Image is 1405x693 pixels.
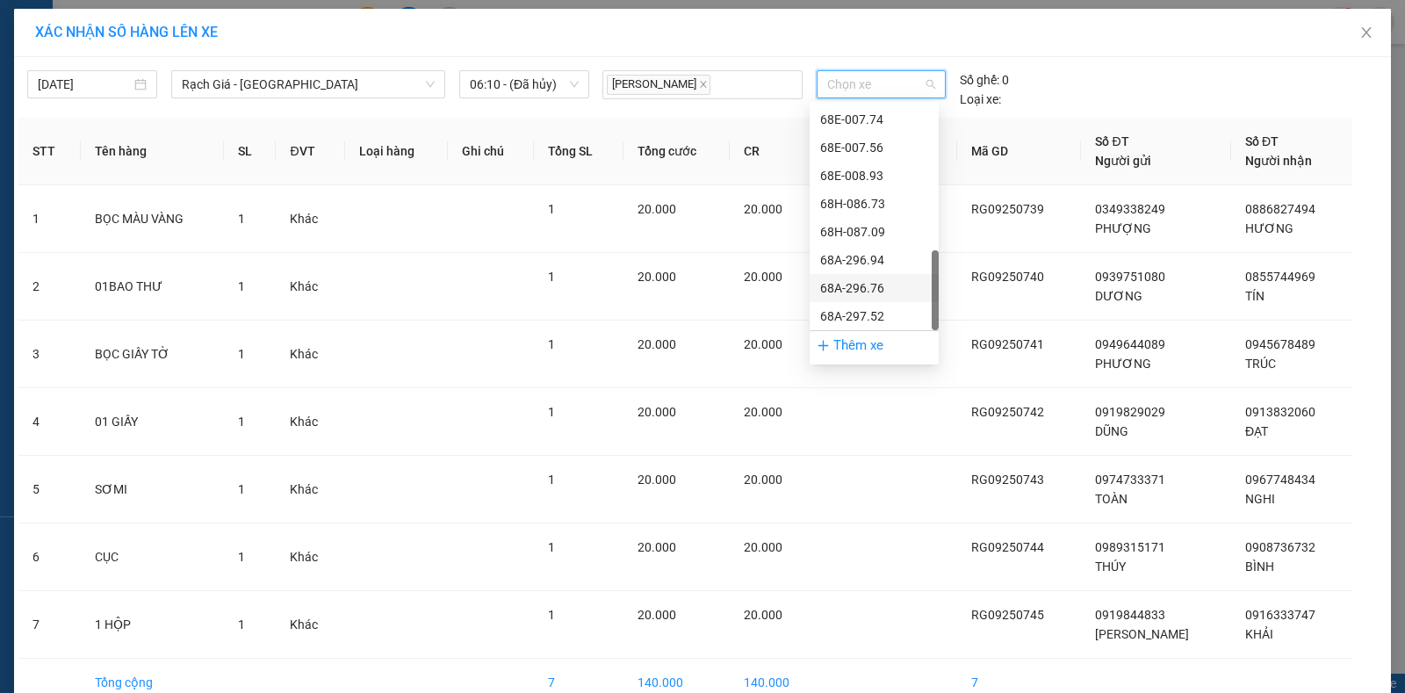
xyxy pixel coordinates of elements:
[534,118,623,185] th: Tổng SL
[1095,473,1165,487] span: 0974733371
[448,118,534,185] th: Ghi chú
[744,473,782,487] span: 20.000
[1095,608,1165,622] span: 0919844833
[971,270,1044,284] span: RG09250740
[820,110,928,129] div: 68E-007.74
[1245,202,1315,216] span: 0886827494
[548,540,555,554] span: 1
[971,608,1044,622] span: RG09250745
[35,24,218,40] span: XÁC NHẬN SỐ HÀNG LÊN XE
[1359,25,1373,40] span: close
[81,456,224,523] td: SƠMI
[1245,289,1264,303] span: TÍN
[1245,540,1315,554] span: 0908736732
[971,337,1044,351] span: RG09250741
[548,270,555,284] span: 1
[971,473,1044,487] span: RG09250743
[1095,221,1151,235] span: PHƯỢNG
[548,337,555,351] span: 1
[18,118,81,185] th: STT
[238,415,245,429] span: 1
[820,278,928,298] div: 68A-296.76
[744,270,782,284] span: 20.000
[1245,337,1315,351] span: 0945678489
[548,473,555,487] span: 1
[1095,270,1165,284] span: 0939751080
[238,617,245,632] span: 1
[730,118,820,185] th: CR
[276,591,345,659] td: Khác
[1245,221,1293,235] span: HƯƠNG
[810,274,939,302] div: 68A-296.76
[81,253,224,321] td: 01BAO THƯ
[548,405,555,419] span: 1
[81,321,224,388] td: BỌC GIẤY TỜ
[1245,627,1273,641] span: KHẢI
[81,185,224,253] td: BỌC MÀU VÀNG
[1095,337,1165,351] span: 0949644089
[820,250,928,270] div: 68A-296.94
[744,405,782,419] span: 20.000
[1245,405,1315,419] span: 0913832060
[827,71,935,97] span: Chọn xe
[820,307,928,326] div: 68A-297.52
[1095,492,1128,506] span: TOÀN
[744,608,782,622] span: 20.000
[548,202,555,216] span: 1
[18,185,81,253] td: 1
[548,608,555,622] span: 1
[18,591,81,659] td: 7
[638,337,676,351] span: 20.000
[276,118,345,185] th: ĐVT
[1095,627,1189,641] span: [PERSON_NAME]
[276,523,345,591] td: Khác
[1095,559,1126,574] span: THÚY
[971,405,1044,419] span: RG09250742
[276,253,345,321] td: Khác
[1245,357,1276,371] span: TRÚC
[425,79,436,90] span: down
[1095,424,1128,438] span: DŨNG
[1245,559,1274,574] span: BÌNH
[744,540,782,554] span: 20.000
[820,138,928,157] div: 68E-007.56
[1245,608,1315,622] span: 0916333747
[345,118,448,185] th: Loại hàng
[1342,9,1391,58] button: Close
[820,222,928,242] div: 68H-087.09
[810,162,939,190] div: 68E-008.93
[1095,202,1165,216] span: 0349338249
[18,253,81,321] td: 2
[18,523,81,591] td: 6
[810,190,939,218] div: 68H-086.73
[810,330,939,361] div: Thêm xe
[276,388,345,456] td: Khác
[699,80,708,89] span: close
[971,202,1044,216] span: RG09250739
[607,75,710,95] span: [PERSON_NAME]
[276,321,345,388] td: Khác
[638,270,676,284] span: 20.000
[276,456,345,523] td: Khác
[81,388,224,456] td: 01 GIẤY
[638,405,676,419] span: 20.000
[623,118,731,185] th: Tổng cước
[238,550,245,564] span: 1
[238,347,245,361] span: 1
[810,302,939,330] div: 68A-297.52
[960,90,1001,109] span: Loại xe:
[810,134,939,162] div: 68E-007.56
[238,212,245,226] span: 1
[638,202,676,216] span: 20.000
[1095,540,1165,554] span: 0989315171
[81,591,224,659] td: 1 HỘP
[1245,473,1315,487] span: 0967748434
[81,523,224,591] td: CỤC
[470,71,579,97] span: 06:10 - (Đã hủy)
[1095,289,1142,303] span: DƯƠNG
[18,321,81,388] td: 3
[238,482,245,496] span: 1
[1245,270,1315,284] span: 0855744969
[276,185,345,253] td: Khác
[820,166,928,185] div: 68E-008.93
